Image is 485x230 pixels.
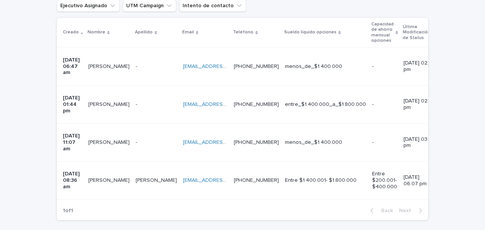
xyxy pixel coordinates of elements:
p: Creado [63,28,79,36]
span: Next [399,208,416,213]
p: entre_$1.400.000_a_$1.800.000 [285,101,366,108]
p: [DATE] 06:07 pm [404,174,434,187]
p: Entre $1.400.001- $1.800.000 [285,177,366,184]
p: - [372,101,397,108]
p: - [136,62,139,70]
a: [PHONE_NUMBER] [234,64,279,69]
p: [DATE] 02:12 pm [404,60,434,73]
p: Debora Karina Turra [88,138,131,146]
p: [DATE] 06:47 am [63,57,82,76]
button: Next [396,207,428,214]
a: [EMAIL_ADDRESS][DOMAIN_NAME] [183,140,269,145]
p: [DATE] 03:01 pm [404,136,434,149]
a: [PHONE_NUMBER] [234,102,279,107]
a: [EMAIL_ADDRESS][DOMAIN_NAME] [183,64,269,69]
p: Teléfono [233,28,253,36]
a: [EMAIL_ADDRESS][DOMAIN_NAME] [183,102,269,107]
p: Nombre [88,28,105,36]
p: - [136,138,139,146]
p: [DATE] 02:14 pm [404,98,434,111]
p: - [372,63,397,70]
a: [PHONE_NUMBER] [234,178,279,183]
p: [DATE] 11:07 am [63,133,82,152]
p: Sueldo líquido opciones [284,28,336,36]
p: - [136,100,139,108]
p: [DATE] 01:44 pm [63,95,82,114]
a: [PHONE_NUMBER] [234,140,279,145]
p: [PERSON_NAME] [88,176,131,184]
p: Última Modificación de Status [403,23,430,42]
p: Entre $200.001- $400.000 [372,171,397,190]
p: Apellido [135,28,153,36]
p: [DATE] 08:36 am [63,171,82,190]
p: 1 of 1 [57,202,79,220]
p: Claudio Gallegos Maureria [88,62,131,70]
p: menos_de_$1.400.000 [285,63,366,70]
p: Email [182,28,194,36]
button: Back [364,207,396,214]
p: Capacidad de ahorro mensual opciones [371,20,394,45]
a: [EMAIL_ADDRESS][PERSON_NAME][DOMAIN_NAME] [183,178,310,183]
p: menos_de_$1.400.000 [285,139,366,146]
p: Ana Maria Barrientos Montes [88,100,131,108]
span: Back [377,208,393,213]
p: - [372,139,397,146]
p: [PERSON_NAME] [136,176,178,184]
